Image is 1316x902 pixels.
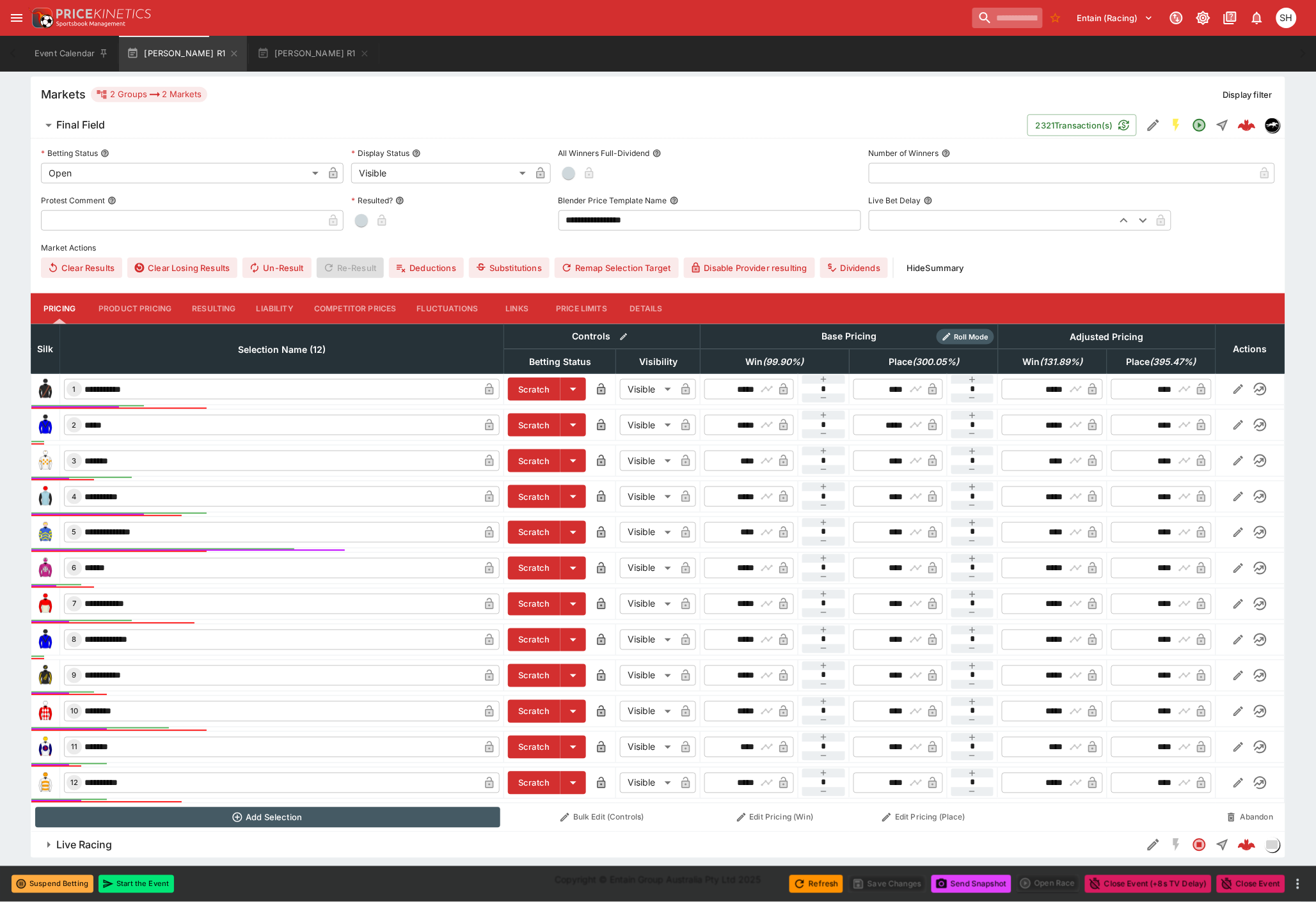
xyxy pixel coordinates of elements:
[35,594,56,614] img: runner 7
[70,421,79,430] span: 2
[559,195,667,206] p: Blender Price Template Name
[41,238,1275,258] label: Market Actions
[35,451,56,471] img: runner 3
[41,195,105,206] p: Protest Comment
[70,635,79,644] span: 8
[68,779,81,788] span: 12
[620,415,676,435] div: Visible
[508,772,560,795] button: Scratch
[246,293,304,324] button: Liability
[853,807,995,828] button: Edit Pricing (Place)
[508,664,560,687] button: Scratch
[869,195,921,206] p: Live Bet Delay
[1234,832,1260,858] a: efa44371-53c7-4d2a-ae73-144bf5eac6df
[250,36,377,72] button: [PERSON_NAME] R1
[31,832,1142,858] button: Live Racing
[620,522,676,543] div: Visible
[70,385,79,394] span: 1
[412,149,421,158] button: Display Status
[27,36,116,72] button: Event Calendar
[1045,8,1066,28] button: No Bookmarks
[732,354,818,369] span: Win(99.90%)
[70,671,79,680] span: 9
[99,875,174,893] button: Start the Event
[508,557,560,580] button: Scratch
[68,743,80,752] span: 11
[949,332,994,343] span: Roll Mode
[508,736,560,759] button: Scratch
[1150,354,1196,369] em: ( 395.47 %)
[1234,113,1260,138] a: 79eba444-ee02-4deb-9829-af330bb1ddc3
[508,485,560,508] button: Scratch
[508,807,697,828] button: Bulk Edit (Controls)
[1142,114,1165,137] button: Edit Detail
[41,87,86,102] h5: Markets
[1188,834,1211,857] button: Closed
[242,258,311,278] button: Un-Result
[1113,354,1210,369] span: Place(395.47%)
[1238,116,1256,134] div: 79eba444-ee02-4deb-9829-af330bb1ddc3
[35,807,500,828] button: Add Selection
[670,196,679,205] button: Blender Price Template Name
[70,600,79,609] span: 7
[35,630,56,650] img: runner 8
[704,807,846,828] button: Edit Pricing (Win)
[395,196,404,205] button: Resulted?
[817,329,882,345] div: Base Pricing
[1265,118,1280,133] div: nztr
[937,329,994,345] div: Show/hide Price Roll mode configuration.
[508,700,560,723] button: Scratch
[1217,875,1285,893] button: Close Event
[351,148,409,159] p: Display Status
[1142,834,1165,857] button: Edit Detail
[5,6,28,29] button: open drawer
[912,354,959,369] em: ( 300.05 %)
[620,594,676,614] div: Visible
[1265,118,1280,132] img: nztr
[504,324,701,349] th: Controls
[508,628,560,651] button: Scratch
[617,293,675,324] button: Details
[1238,836,1256,854] div: efa44371-53c7-4d2a-ae73-144bf5eac6df
[789,875,843,893] button: Refresh
[1238,836,1256,854] img: logo-cerberus--red.svg
[508,521,560,544] button: Scratch
[70,456,79,465] span: 3
[1216,84,1280,105] button: Display filter
[555,258,679,278] button: Remap Selection Target
[1219,6,1242,29] button: Documentation
[515,354,605,369] span: Betting Status
[1238,116,1256,134] img: logo-cerberus--red.svg
[508,414,560,437] button: Scratch
[546,293,617,324] button: Price Limits
[1040,354,1082,369] em: ( 131.89 %)
[70,492,79,501] span: 4
[407,293,489,324] button: Fluctuations
[932,875,1011,893] button: Send Snapshot
[35,522,56,543] img: runner 5
[35,701,56,722] img: runner 10
[41,163,323,183] div: Open
[620,379,676,400] div: Visible
[1027,114,1137,136] button: 2321Transaction(s)
[41,148,98,159] p: Betting Status
[508,378,560,401] button: Scratch
[820,258,888,278] button: Dividends
[972,8,1043,28] input: search
[620,630,676,650] div: Visible
[1246,6,1269,29] button: Notifications
[119,36,247,72] button: [PERSON_NAME] R1
[12,875,93,893] button: Suspend Betting
[35,558,56,579] img: runner 6
[899,258,972,278] button: HideSummary
[35,486,56,507] img: runner 4
[351,195,393,206] p: Resulted?
[96,87,202,102] div: 2 Groups 2 Markets
[127,258,237,278] button: Clear Losing Results
[1165,114,1188,137] button: SGM Enabled
[304,293,407,324] button: Competitor Prices
[389,258,464,278] button: Deductions
[620,451,676,471] div: Visible
[924,196,933,205] button: Live Bet Delay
